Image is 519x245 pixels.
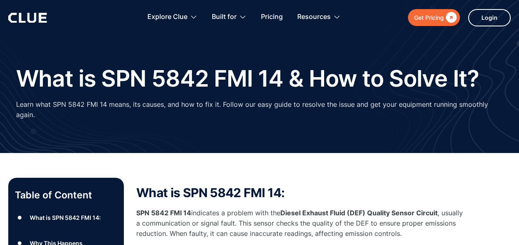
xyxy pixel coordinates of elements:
[136,208,467,239] p: indicates a problem with the , usually a communication or signal fault. This sensor checks the qu...
[15,188,117,202] p: Table of Content
[408,9,460,26] a: Get Pricing
[212,4,237,30] div: Built for
[15,212,117,224] a: ●What is SPN 5842 FMI 14:
[261,4,283,30] a: Pricing
[147,4,187,30] div: Explore Clue
[30,212,101,223] div: What is SPN 5842 FMI 14:
[468,9,511,26] a: Login
[444,12,457,23] div: 
[297,4,331,30] div: Resources
[136,209,191,217] strong: SPN 5842 FMI 14
[15,212,25,224] div: ●
[147,4,197,30] div: Explore Clue
[280,209,438,217] strong: Diesel Exhaust Fluid (DEF) Quality Sensor Circuit
[297,4,341,30] div: Resources
[212,4,246,30] div: Built for
[414,12,444,23] div: Get Pricing
[16,99,503,120] p: Learn what SPN 5842 FMI 14 means, its causes, and how to fix it. Follow our easy guide to resolve...
[136,185,285,200] strong: What is SPN 5842 FMI 14:
[16,66,479,91] h1: What is SPN 5842 FMI 14 & How to Solve It?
